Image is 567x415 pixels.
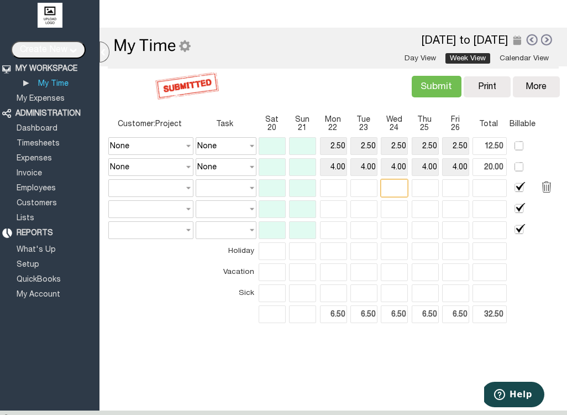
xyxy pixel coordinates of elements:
span: 25 [412,124,438,132]
a: Expenses [15,155,54,162]
img: garbage.png [541,181,552,193]
span: Tue [350,116,376,124]
input: None [108,158,193,176]
a: My Expenses [15,95,66,102]
a: Week View [445,53,490,64]
input: Create New [11,41,86,59]
a: Calendar View [495,53,553,64]
span: Fri [442,116,468,124]
a: Customers [15,200,59,207]
input: None [108,137,193,155]
div: Print [469,82,505,92]
a: Timesheets [15,140,61,147]
a: QuickBooks [15,276,62,283]
th: Customer:Project [108,114,191,134]
a: REPORTS [15,230,55,237]
img: MyTimeGear.png [113,37,191,54]
a: My Account [15,291,62,298]
iframe: Opens a widget where you can find more information [484,382,544,409]
a: Employees [15,185,57,192]
a: Lists [15,215,36,222]
span: 26 [442,124,468,132]
span: 24 [381,124,407,132]
div: MY WORKSPACE [15,64,77,74]
span: 22 [320,124,346,132]
div: More [526,82,547,92]
span: 21 [289,124,315,132]
span: Thu [412,116,438,124]
span: Mon [320,116,346,124]
th: Task [196,114,254,134]
a: Setup [15,261,41,268]
span: Sat [259,116,285,124]
input: Submit [412,76,461,97]
td: Holiday [196,242,254,260]
td: Sick [196,284,254,302]
div: Hide Menus [99,41,109,63]
span: 23 [350,124,376,132]
a: Invoice [15,170,44,177]
img: Help [528,6,549,24]
span: Wed [381,116,407,124]
a: What's Up [15,246,57,253]
a: Dashboard [15,125,59,132]
label: [DATE] to [DATE] [422,36,508,46]
a: My Time [36,80,70,87]
th: Billable [508,114,536,134]
div: ▶ [23,78,32,88]
div: ADMINISTRATION [15,109,81,118]
span: Sun [289,116,315,124]
span: 20 [259,124,285,132]
img: SUBMITTEDSTAMP.png [155,72,219,100]
td: Vacation [196,263,254,281]
th: Total [473,114,504,134]
img: upload logo [38,3,62,28]
a: Day View [400,53,440,64]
